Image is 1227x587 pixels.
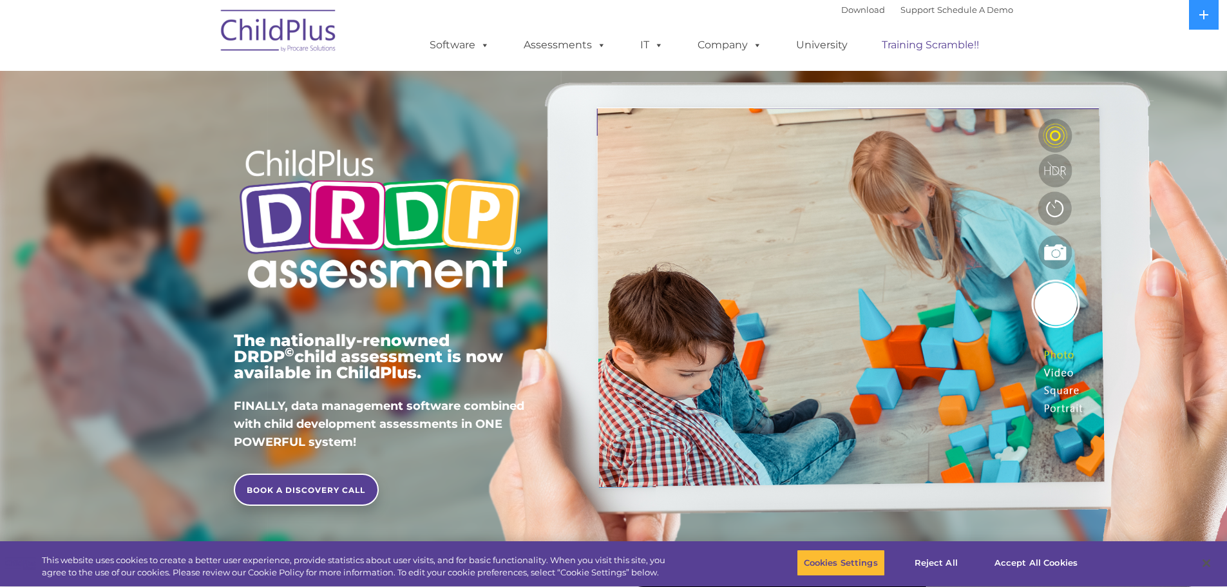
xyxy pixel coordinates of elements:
[627,32,676,58] a: IT
[417,32,502,58] a: Software
[234,132,526,310] img: Copyright - DRDP Logo Light
[285,345,294,360] sup: ©
[841,5,1013,15] font: |
[797,550,885,577] button: Cookies Settings
[896,550,976,577] button: Reject All
[685,32,775,58] a: Company
[234,474,379,506] a: BOOK A DISCOVERY CALL
[869,32,992,58] a: Training Scramble!!
[511,32,619,58] a: Assessments
[900,5,935,15] a: Support
[783,32,861,58] a: University
[214,1,343,65] img: ChildPlus by Procare Solutions
[42,554,675,579] div: This website uses cookies to create a better user experience, provide statistics about user visit...
[1192,549,1221,577] button: Close
[234,331,503,382] span: The nationally-renowned DRDP child assessment is now available in ChildPlus.
[987,550,1085,577] button: Accept All Cookies
[937,5,1013,15] a: Schedule A Demo
[841,5,885,15] a: Download
[234,399,524,449] span: FINALLY, data management software combined with child development assessments in ONE POWERFUL sys...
